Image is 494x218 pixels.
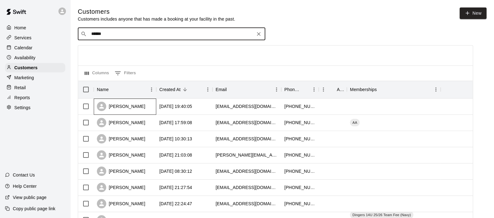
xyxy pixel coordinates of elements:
div: +19189649599 [284,184,316,191]
div: +14798661337 [284,119,316,126]
p: View public page [13,194,47,201]
div: 2025-09-09 22:24:47 [159,201,192,207]
span: Dingers 14U 25/26 Team Fee (Navy) [350,212,413,217]
a: Reports [5,93,65,102]
p: Customers includes anyone that has made a booking at your facility in the past. [78,16,235,22]
div: Memberships [347,81,441,98]
p: Help Center [13,183,37,189]
p: Availability [14,55,36,61]
button: Menu [431,85,441,94]
button: Menu [272,85,281,94]
p: Calendar [14,45,32,51]
button: Sort [109,85,117,94]
div: 2025-09-16 19:40:05 [159,103,192,109]
div: Search customers by name or email [78,28,265,40]
div: +14799708593 [284,168,316,174]
a: Calendar [5,43,65,52]
div: 2025-09-16 17:59:08 [159,119,192,126]
div: Created At [159,81,181,98]
div: [PERSON_NAME] [97,167,145,176]
div: Memberships [350,81,377,98]
div: jkohls@blc.edu [216,136,278,142]
a: Settings [5,103,65,112]
p: Copy public page link [13,206,55,212]
div: +14175979710 [284,201,316,207]
a: Home [5,23,65,32]
button: Menu [203,85,212,94]
p: Services [14,35,32,41]
div: Phone Number [281,81,319,98]
div: njackson88@gmail.com [216,168,278,174]
div: +14174964384 [284,152,316,158]
div: 2025-09-11 21:27:54 [159,184,192,191]
a: Services [5,33,65,42]
div: Phone Number [284,81,301,98]
button: Sort [301,85,309,94]
button: Menu [147,85,156,94]
div: [PERSON_NAME] [97,134,145,143]
button: Clear [254,30,263,38]
div: AA [350,119,360,126]
a: Marketing [5,73,65,82]
a: Customers [5,63,65,72]
div: +12539709192 [284,103,316,109]
div: jennafrench84@gmail.com [216,184,278,191]
a: Availability [5,53,65,62]
button: Menu [309,85,319,94]
p: Retail [14,85,26,91]
button: Show filters [113,68,137,78]
div: Name [94,81,156,98]
button: Menu [319,85,328,94]
div: Name [97,81,109,98]
a: New [460,7,487,19]
p: Settings [14,104,31,111]
button: Sort [181,85,189,94]
div: Email [216,81,227,98]
div: Created At [156,81,212,98]
div: Age [337,81,344,98]
a: Retail [5,83,65,92]
button: Sort [328,85,337,94]
div: [PERSON_NAME] [97,118,145,127]
span: AA [350,120,360,125]
p: Customers [14,65,37,71]
button: Select columns [83,68,111,78]
p: Home [14,25,26,31]
div: cecelia.hicks@gmail.com [216,152,278,158]
div: [PERSON_NAME] [97,102,145,111]
p: Reports [14,94,30,101]
div: 2025-09-15 21:03:08 [159,152,192,158]
div: 2025-09-15 08:30:12 [159,168,192,174]
div: +19522371899 [284,136,316,142]
h5: Customers [78,7,235,16]
div: [PERSON_NAME] [97,183,145,192]
div: rreetz1310@gmail.com [216,119,278,126]
button: Sort [377,85,386,94]
div: jordannuckolls18@gmail.com [216,201,278,207]
div: [PERSON_NAME] [97,199,145,208]
div: Age [319,81,347,98]
div: [PERSON_NAME] [97,150,145,160]
div: Email [212,81,281,98]
button: Sort [227,85,236,94]
div: 2025-09-16 10:30:13 [159,136,192,142]
p: Contact Us [13,172,35,178]
p: Marketing [14,75,34,81]
div: jbhopson@gmail.com [216,103,278,109]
